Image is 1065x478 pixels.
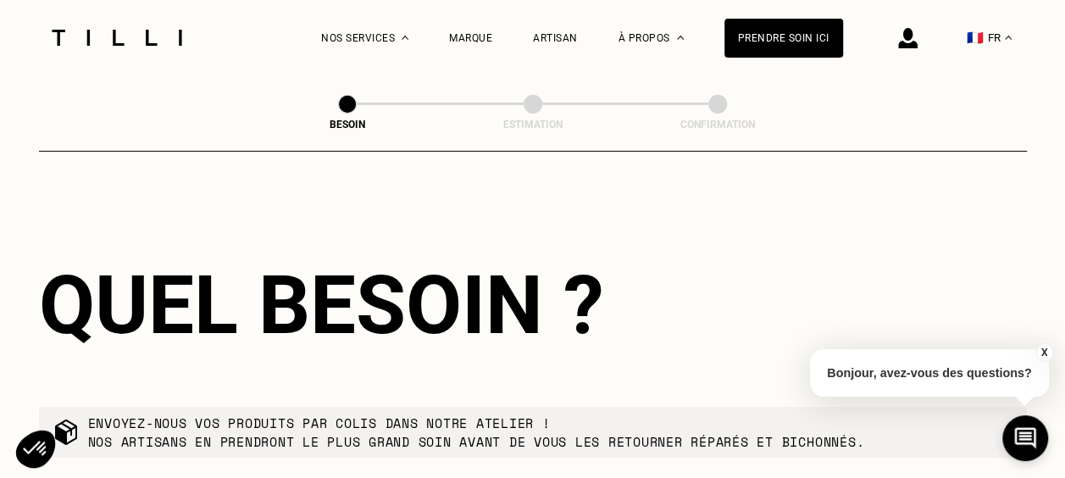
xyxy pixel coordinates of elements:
[88,414,865,451] p: Envoyez-nous vos produits par colis dans notre atelier ! Nos artisans en prendront le plus grand ...
[677,36,684,40] img: Menu déroulant à propos
[1035,343,1052,362] button: X
[898,28,918,48] img: icône connexion
[967,30,984,46] span: 🇫🇷
[633,119,802,131] div: Confirmation
[724,19,843,58] a: Prendre soin ici
[263,119,432,131] div: Besoin
[39,258,1027,353] div: Quel besoin ?
[449,32,492,44] a: Marque
[533,32,578,44] a: Artisan
[810,349,1049,397] p: Bonjour, avez-vous des questions?
[448,119,618,131] div: Estimation
[46,30,188,46] img: Logo du service de couturière Tilli
[402,36,408,40] img: Menu déroulant
[53,419,80,446] img: commande colis
[1005,36,1012,40] img: menu déroulant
